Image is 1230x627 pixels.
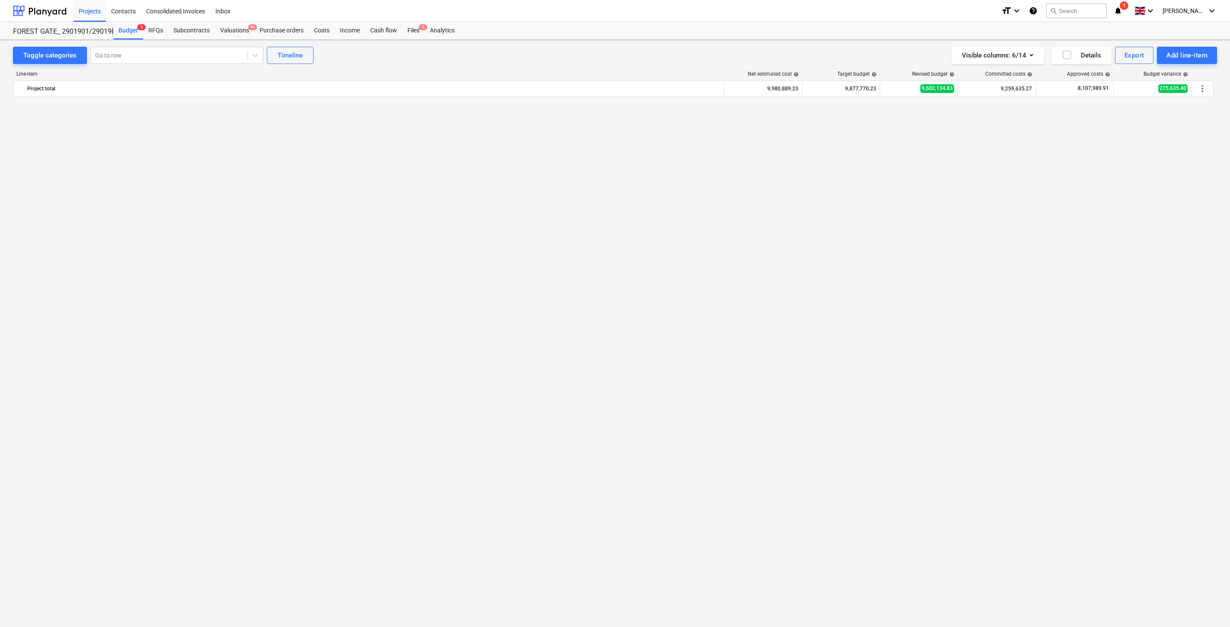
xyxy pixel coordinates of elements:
[870,72,877,77] span: help
[728,82,798,96] div: 9,980,889.23
[365,22,402,39] a: Cash flow
[27,82,721,96] div: Project total
[23,50,77,61] div: Toggle categories
[1067,71,1110,77] div: Approved costs
[1157,47,1217,64] button: Add line-item
[402,22,425,39] div: Files
[1144,71,1188,77] div: Budget variance
[951,47,1044,64] button: Visible columns:6/14
[402,22,425,39] a: Files1
[962,50,1034,61] div: Visible columns : 6/14
[137,24,146,30] span: 1
[1050,7,1057,14] span: search
[1197,83,1208,94] span: More actions
[1166,50,1208,61] div: Add line-item
[1103,72,1110,77] span: help
[215,22,254,39] div: Valuations
[425,22,460,39] a: Analytics
[748,71,799,77] div: Net estimated cost
[961,82,1032,96] div: 9,259,635.27
[1046,3,1107,18] button: Search
[837,71,877,77] div: Target budget
[168,22,215,39] a: Subcontracts
[1114,6,1122,16] i: notifications
[1051,47,1111,64] button: Details
[13,47,87,64] button: Toggle categories
[1158,84,1188,93] span: 275,635.40
[254,22,309,39] a: Purchase orders
[113,22,143,39] div: Budget
[113,22,143,39] a: Budget1
[13,27,103,36] div: FOREST GATE_ 2901901/2901902/2901903
[1029,6,1038,16] i: Knowledge base
[1077,85,1110,92] span: 8,107,989.91
[335,22,365,39] a: Income
[1163,7,1206,14] span: [PERSON_NAME]
[248,24,257,30] span: 9+
[1145,6,1156,16] i: keyboard_arrow_down
[1012,6,1022,16] i: keyboard_arrow_down
[912,71,955,77] div: Revised budget
[309,22,335,39] a: Costs
[1187,585,1230,627] iframe: Chat Widget
[1062,50,1101,61] div: Details
[792,72,799,77] span: help
[13,71,725,77] div: Line-item
[1115,47,1154,64] button: Export
[1001,6,1012,16] i: format_size
[1207,6,1217,16] i: keyboard_arrow_down
[1181,72,1188,77] span: help
[419,24,427,30] span: 1
[985,71,1032,77] div: Committed costs
[143,22,168,39] a: RFQs
[1025,72,1032,77] span: help
[1124,50,1144,61] div: Export
[806,82,876,96] div: 9,877,770.23
[215,22,254,39] a: Valuations9+
[920,84,954,93] span: 9,602,134.83
[948,72,955,77] span: help
[278,50,303,61] div: Timeline
[267,47,314,64] button: Timeline
[1120,1,1128,10] span: 1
